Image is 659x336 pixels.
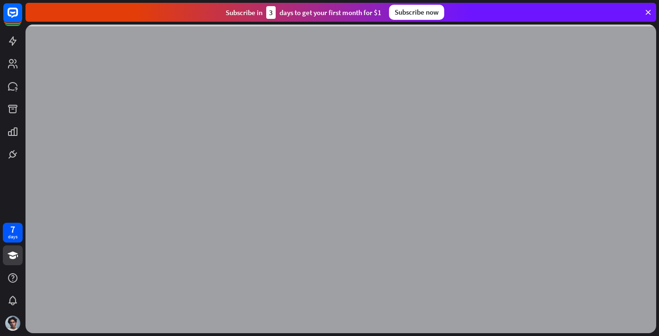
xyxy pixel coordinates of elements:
div: 3 [266,6,276,19]
div: days [8,234,17,240]
a: 7 days [3,223,23,243]
div: Subscribe in days to get your first month for $1 [226,6,381,19]
div: Subscribe now [389,5,444,20]
div: 7 [10,225,15,234]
